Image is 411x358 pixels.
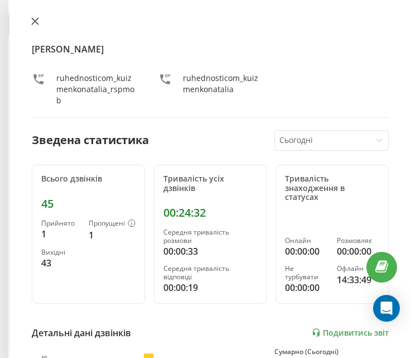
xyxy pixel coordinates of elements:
div: ruhednosticom_kuizmenkonatalia [183,73,263,106]
div: 45 [41,197,136,211]
a: Подивитись звіт [312,328,389,337]
div: Сумарно (Сьогодні) [274,348,389,356]
div: Онлайн [285,237,327,245]
div: Розмовляє [337,237,379,245]
h4: [PERSON_NAME] [32,42,389,56]
div: Не турбувати [285,265,327,281]
div: 00:00:00 [285,245,327,258]
div: Вихідні [41,249,80,256]
div: 00:00:00 [285,281,327,294]
div: ruhednosticom_kuizmenkonatalia_rspmob [56,73,136,106]
div: 00:00:33 [163,245,258,258]
div: 1 [89,228,136,242]
div: Open Intercom Messenger [373,295,400,322]
div: 14:33:49 [337,273,379,287]
div: Всього дзвінків [41,174,136,184]
div: Тривалість знаходження в статусах [285,174,379,202]
div: Середня тривалість розмови [163,228,258,245]
div: 00:00:19 [163,281,258,294]
div: Прийнято [41,219,80,227]
div: Детальні дані дзвінків [32,326,131,340]
div: Офлайн [337,265,379,273]
div: Пропущені [89,219,136,228]
div: 43 [41,256,80,270]
div: 00:00:00 [337,245,379,258]
div: 1 [41,227,80,241]
div: Середня тривалість відповіді [163,265,258,281]
div: 00:24:32 [163,206,258,219]
div: Зведена статистика [32,132,149,149]
div: Тривалість усіх дзвінків [163,174,258,193]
